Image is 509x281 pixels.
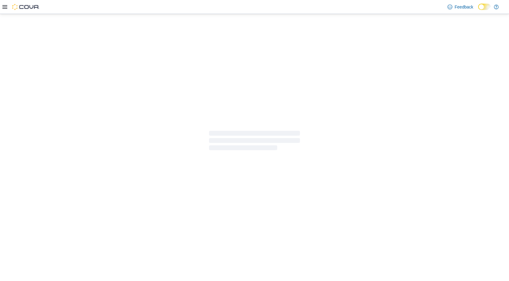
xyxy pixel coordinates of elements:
input: Dark Mode [478,4,491,10]
a: Feedback [445,1,476,13]
span: Loading [209,132,300,151]
img: Cova [12,4,39,10]
span: Feedback [455,4,473,10]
